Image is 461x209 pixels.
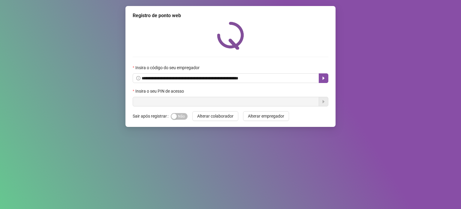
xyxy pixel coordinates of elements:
span: Alterar colaborador [197,113,234,119]
button: Alterar colaborador [192,111,238,121]
label: Insira o código do seu empregador [133,64,203,71]
span: info-circle [136,76,140,80]
button: Alterar empregador [243,111,289,121]
img: QRPoint [217,22,244,50]
label: Sair após registrar [133,111,171,121]
label: Insira o seu PIN de acesso [133,88,188,94]
span: caret-right [321,76,326,81]
span: Alterar empregador [248,113,284,119]
div: Registro de ponto web [133,12,328,19]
